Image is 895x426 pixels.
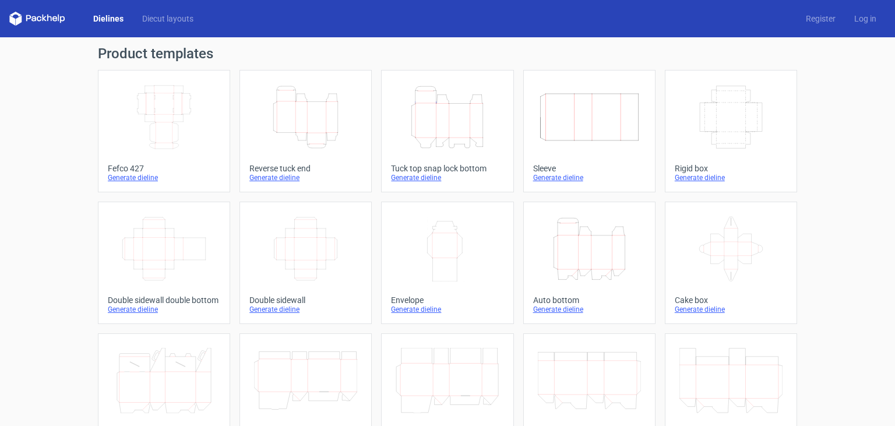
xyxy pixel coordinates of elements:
[533,164,646,173] div: Sleeve
[845,13,886,24] a: Log in
[665,202,797,324] a: Cake boxGenerate dieline
[239,202,372,324] a: Double sidewallGenerate dieline
[675,305,787,314] div: Generate dieline
[249,305,362,314] div: Generate dieline
[675,295,787,305] div: Cake box
[533,305,646,314] div: Generate dieline
[391,164,503,173] div: Tuck top snap lock bottom
[98,47,797,61] h1: Product templates
[108,305,220,314] div: Generate dieline
[84,13,133,24] a: Dielines
[797,13,845,24] a: Register
[533,173,646,182] div: Generate dieline
[391,173,503,182] div: Generate dieline
[108,164,220,173] div: Fefco 427
[239,70,372,192] a: Reverse tuck endGenerate dieline
[391,305,503,314] div: Generate dieline
[98,202,230,324] a: Double sidewall double bottomGenerate dieline
[391,295,503,305] div: Envelope
[675,173,787,182] div: Generate dieline
[108,295,220,305] div: Double sidewall double bottom
[98,70,230,192] a: Fefco 427Generate dieline
[523,70,656,192] a: SleeveGenerate dieline
[249,164,362,173] div: Reverse tuck end
[133,13,203,24] a: Diecut layouts
[665,70,797,192] a: Rigid boxGenerate dieline
[523,202,656,324] a: Auto bottomGenerate dieline
[381,202,513,324] a: EnvelopeGenerate dieline
[675,164,787,173] div: Rigid box
[249,173,362,182] div: Generate dieline
[108,173,220,182] div: Generate dieline
[249,295,362,305] div: Double sidewall
[381,70,513,192] a: Tuck top snap lock bottomGenerate dieline
[533,295,646,305] div: Auto bottom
